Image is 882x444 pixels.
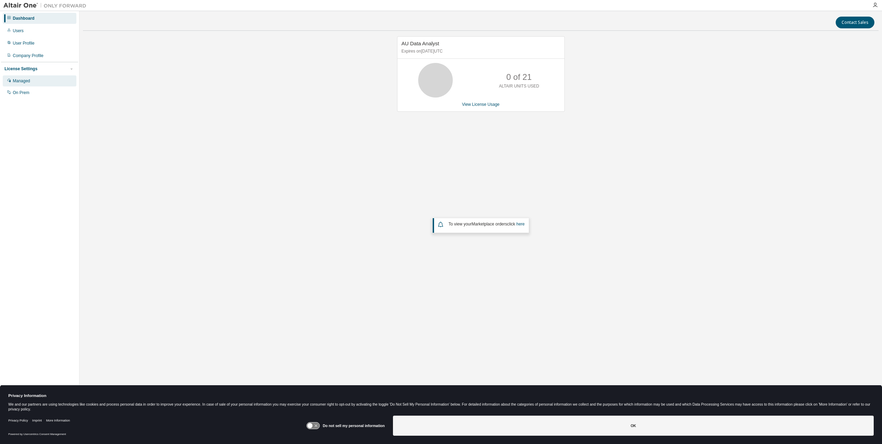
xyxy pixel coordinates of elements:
span: AU Data Analyst [402,40,439,46]
em: Marketplace orders [472,222,507,226]
div: Users [13,28,24,34]
span: To view your click [449,222,525,226]
div: License Settings [4,66,37,72]
p: ALTAIR UNITS USED [499,83,539,89]
button: Contact Sales [836,17,874,28]
p: 0 of 21 [506,71,532,83]
div: Dashboard [13,16,35,21]
div: On Prem [13,90,29,95]
div: Company Profile [13,53,44,58]
div: User Profile [13,40,35,46]
a: here [516,222,525,226]
img: Altair One [3,2,90,9]
div: Managed [13,78,30,84]
p: Expires on [DATE] UTC [402,48,559,54]
a: View License Usage [462,102,500,107]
